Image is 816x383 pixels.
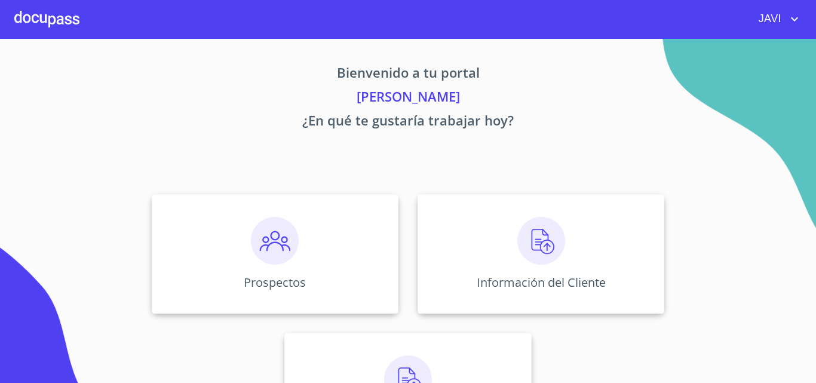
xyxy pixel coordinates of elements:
p: ¿En qué te gustaría trabajar hoy? [40,111,776,134]
p: Prospectos [244,274,306,290]
p: Bienvenido a tu portal [40,63,776,87]
img: prospectos.png [251,217,299,265]
p: Información del Cliente [477,274,606,290]
p: [PERSON_NAME] [40,87,776,111]
img: carga.png [517,217,565,265]
button: account of current user [750,10,802,29]
span: JAVI [750,10,787,29]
